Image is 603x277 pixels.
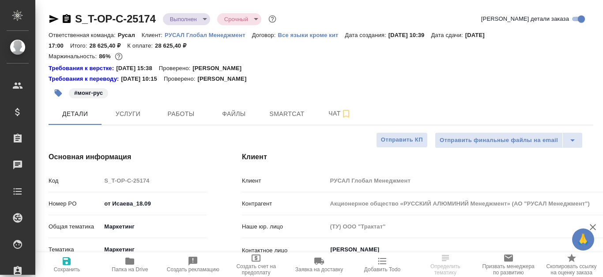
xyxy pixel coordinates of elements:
[159,64,193,73] p: Проверено:
[118,32,142,38] p: Русал
[49,222,101,231] p: Общая тематика
[364,266,400,273] span: Добавить Todo
[278,31,345,38] a: Все языки кроме кит
[197,75,253,83] p: [PERSON_NAME]
[242,222,327,231] p: Наше юр. лицо
[376,132,428,148] button: Отправить КП
[49,53,99,60] p: Маржинальность:
[74,89,103,97] p: #монг-рус
[101,242,207,257] div: Маркетинг
[98,252,162,277] button: Папка на Drive
[217,13,261,25] div: Выполнен
[225,252,288,277] button: Создать счет на предоплату
[288,252,351,277] button: Заявка на доставку
[242,246,327,255] p: Контактное лицо
[89,42,127,49] p: 28 625,40 ₽
[121,75,164,83] p: [DATE] 10:15
[165,31,252,38] a: РУСАЛ Глобал Менеджмент
[242,176,327,185] p: Клиент
[49,14,59,24] button: Скопировать ссылку для ЯМессенджера
[266,109,308,120] span: Smartcat
[435,132,583,148] div: split button
[319,108,361,119] span: Чат
[49,75,121,83] div: Нажми, чтобы открыть папку с инструкцией
[49,152,207,162] h4: Основная информация
[61,14,72,24] button: Скопировать ссылку
[278,32,345,38] p: Все языки кроме кит
[242,152,593,162] h4: Клиент
[112,266,148,273] span: Папка на Drive
[230,263,283,276] span: Создать счет на предоплату
[440,135,558,146] span: Отправить финальные файлы на email
[101,174,207,187] input: Пустое поле
[431,32,465,38] p: Дата сдачи:
[477,252,540,277] button: Призвать менеджера по развитию
[388,32,431,38] p: [DATE] 10:39
[68,89,109,96] span: монг-рус
[165,32,252,38] p: РУСАЛ Глобал Менеджмент
[242,199,327,208] p: Контрагент
[160,109,202,120] span: Работы
[350,252,414,277] button: Добавить Todo
[419,263,471,276] span: Определить тематику
[222,15,251,23] button: Срочный
[35,252,98,277] button: Сохранить
[267,13,278,25] button: Доп статусы указывают на важность/срочность заказа
[49,32,118,38] p: Ответственная команда:
[545,263,598,276] span: Скопировать ссылку на оценку заказа
[167,15,200,23] button: Выполнен
[295,266,343,273] span: Заявка на доставку
[99,53,113,60] p: 86%
[576,230,591,249] span: 🙏
[49,199,101,208] p: Номер PO
[540,252,603,277] button: Скопировать ссылку на оценку заказа
[482,263,535,276] span: Призвать менеджера по развитию
[572,228,594,251] button: 🙏
[192,64,248,73] p: [PERSON_NAME]
[167,266,219,273] span: Создать рекламацию
[142,32,165,38] p: Клиент:
[49,75,121,83] a: Требования к переводу:
[252,32,278,38] p: Договор:
[164,75,198,83] p: Проверено:
[107,109,149,120] span: Услуги
[435,132,563,148] button: Отправить финальные файлы на email
[101,197,207,210] input: ✎ Введи что-нибудь
[162,252,225,277] button: Создать рекламацию
[49,83,68,103] button: Добавить тэг
[70,42,89,49] p: Итого:
[49,176,101,185] p: Код
[414,252,477,277] button: Определить тематику
[481,15,569,23] span: [PERSON_NAME] детали заказа
[381,135,423,145] span: Отправить КП
[163,13,210,25] div: Выполнен
[341,109,351,119] svg: Подписаться
[155,42,193,49] p: 28 625,40 ₽
[49,245,101,254] p: Тематика
[101,219,207,234] div: Маркетинг
[113,51,124,62] button: 3445.20 RUB;
[213,109,255,120] span: Файлы
[49,64,116,73] div: Нажми, чтобы открыть папку с инструкцией
[54,266,80,273] span: Сохранить
[75,13,156,25] a: S_T-OP-C-25174
[345,32,388,38] p: Дата создания:
[127,42,155,49] p: К оплате:
[49,64,116,73] a: Требования к верстке:
[54,109,96,120] span: Детали
[116,64,159,73] p: [DATE] 15:38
